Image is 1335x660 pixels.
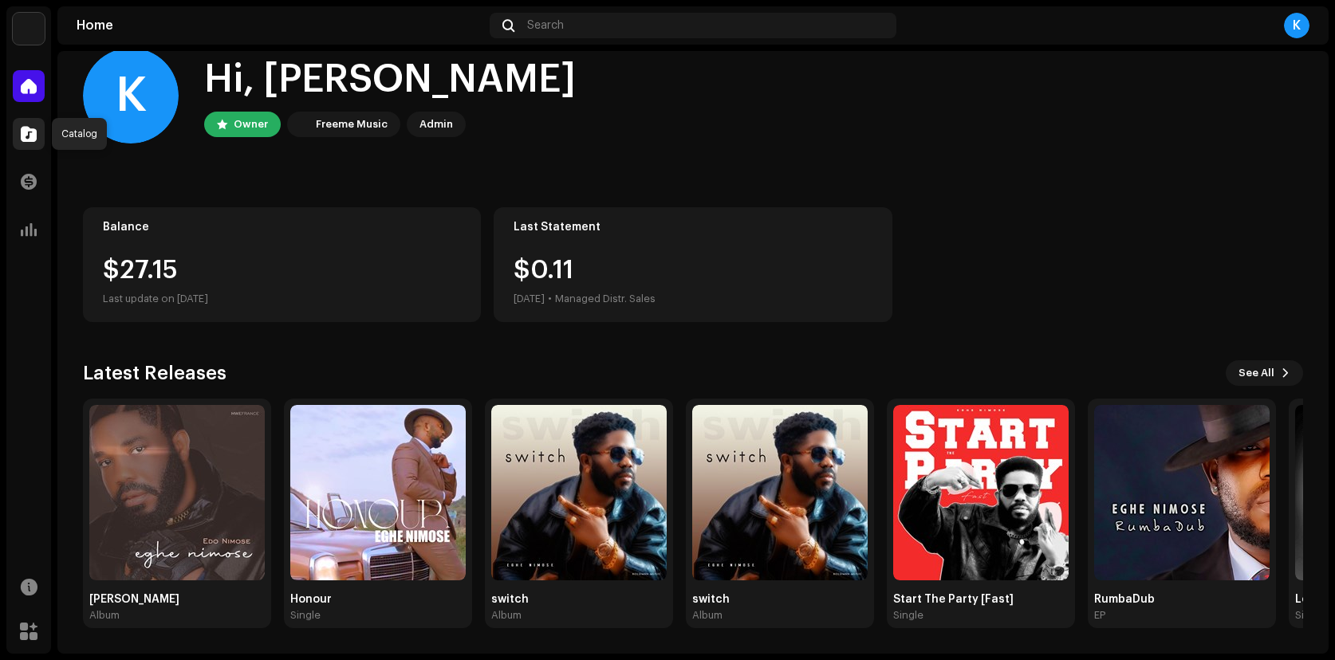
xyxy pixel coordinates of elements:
div: Hi, [PERSON_NAME] [204,54,576,105]
div: Album [692,609,723,622]
img: fcc5f7e9-7046-46e3-91d1-bd083fc5007d [1094,405,1270,580]
div: Honour [290,593,466,606]
div: Album [491,609,522,622]
img: 7951d5c0-dc3c-4d78-8e51-1b6de87acfd8 [13,13,45,45]
h3: Latest Releases [83,360,226,386]
div: Owner [234,115,268,134]
div: • [548,289,552,308]
img: a350b9af-0774-4cdb-8475-b457d6e8611d [89,405,265,580]
img: b10c7f5e-7c01-4e85-9f4d-09b64b814b90 [491,405,667,580]
img: 4307483b-6f4d-41d7-8b2a-38bb3099d355 [692,405,868,580]
div: Last Statement [514,221,872,234]
div: Start The Party [Fast] [893,593,1069,606]
div: [DATE] [514,289,545,308]
div: K [83,48,179,143]
div: Admin [419,115,453,134]
div: Single [1295,609,1325,622]
div: Home [77,19,483,32]
div: Managed Distr. Sales [555,289,656,308]
span: See All [1239,357,1274,389]
div: K [1284,13,1309,38]
img: 7951d5c0-dc3c-4d78-8e51-1b6de87acfd8 [290,115,309,134]
div: Balance [103,221,461,234]
div: [PERSON_NAME] [89,593,265,606]
div: EP [1094,609,1105,622]
div: Freeme Music [316,115,388,134]
div: switch [491,593,667,606]
span: Search [527,19,564,32]
re-o-card-value: Balance [83,207,481,322]
div: Single [290,609,321,622]
img: fbbb1e25-f221-4ceb-955b-e026e8aa78b6 [290,405,466,580]
button: See All [1226,360,1303,386]
img: c8e0432a-b968-4a04-b2e4-701720c1cef2 [893,405,1069,580]
div: Album [89,609,120,622]
div: RumbaDub [1094,593,1270,606]
div: switch [692,593,868,606]
div: Last update on [DATE] [103,289,461,308]
div: Single [893,609,923,622]
re-o-card-value: Last Statement [494,207,892,322]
